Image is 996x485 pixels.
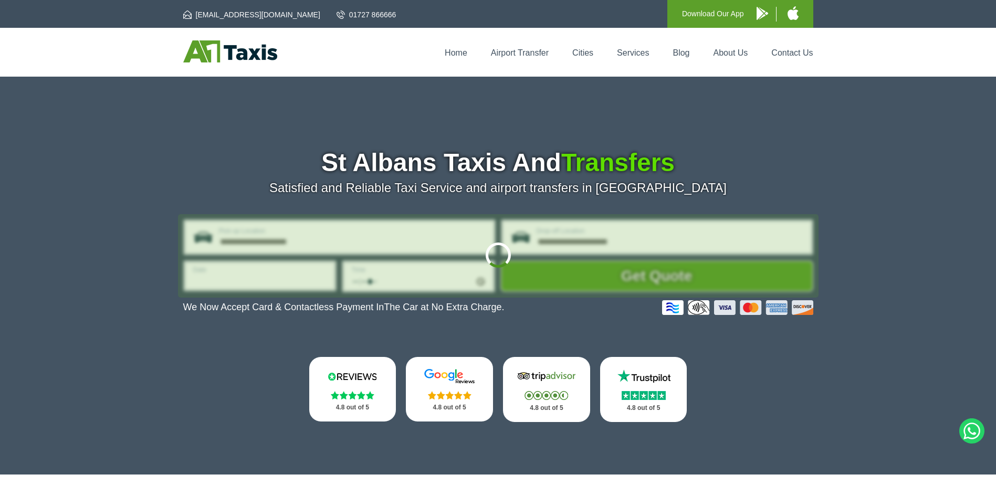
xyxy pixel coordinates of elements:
[714,48,748,57] a: About Us
[572,48,593,57] a: Cities
[384,302,504,312] span: The Car at No Extra Charge.
[622,391,666,400] img: Stars
[183,40,277,62] img: A1 Taxis St Albans LTD
[612,402,676,415] p: 4.8 out of 5
[309,357,396,421] a: Reviews.io Stars 4.8 out of 5
[406,357,493,421] a: Google Stars 4.8 out of 5
[183,150,813,175] h1: St Albans Taxis And
[515,402,579,415] p: 4.8 out of 5
[321,368,384,384] img: Reviews.io
[503,357,590,422] a: Tripadvisor Stars 4.8 out of 5
[612,368,675,384] img: Trustpilot
[183,302,505,313] p: We Now Accept Card & Contactless Payment In
[515,368,578,384] img: Tripadvisor
[445,48,467,57] a: Home
[525,391,568,400] img: Stars
[183,181,813,195] p: Satisfied and Reliable Taxi Service and airport transfers in [GEOGRAPHIC_DATA]
[617,48,649,57] a: Services
[600,357,687,422] a: Trustpilot Stars 4.8 out of 5
[561,149,675,176] span: Transfers
[662,300,813,315] img: Credit And Debit Cards
[428,391,471,399] img: Stars
[417,401,481,414] p: 4.8 out of 5
[757,7,768,20] img: A1 Taxis Android App
[771,48,813,57] a: Contact Us
[331,391,374,399] img: Stars
[682,7,744,20] p: Download Our App
[321,401,385,414] p: 4.8 out of 5
[491,48,549,57] a: Airport Transfer
[337,9,396,20] a: 01727 866666
[788,6,799,20] img: A1 Taxis iPhone App
[673,48,689,57] a: Blog
[183,9,320,20] a: [EMAIL_ADDRESS][DOMAIN_NAME]
[418,368,481,384] img: Google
